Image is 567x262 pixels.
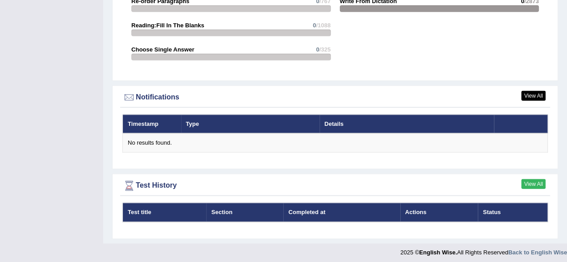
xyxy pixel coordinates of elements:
[319,46,330,53] span: /325
[400,244,567,257] div: 2025 © All Rights Reserved
[316,22,331,29] span: /1088
[131,46,194,53] strong: Choose Single Answer
[478,203,547,222] th: Status
[122,91,548,104] div: Notifications
[320,115,494,133] th: Details
[521,91,545,101] a: View All
[206,203,283,222] th: Section
[123,115,181,133] th: Timestamp
[181,115,320,133] th: Type
[313,22,316,29] span: 0
[123,203,207,222] th: Test title
[508,249,567,256] a: Back to English Wise
[128,139,542,147] div: No results found.
[400,203,478,222] th: Actions
[122,179,548,193] div: Test History
[521,179,545,189] a: View All
[131,22,204,29] strong: Reading:Fill In The Blanks
[419,249,457,256] strong: English Wise.
[316,46,319,53] span: 0
[283,203,400,222] th: Completed at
